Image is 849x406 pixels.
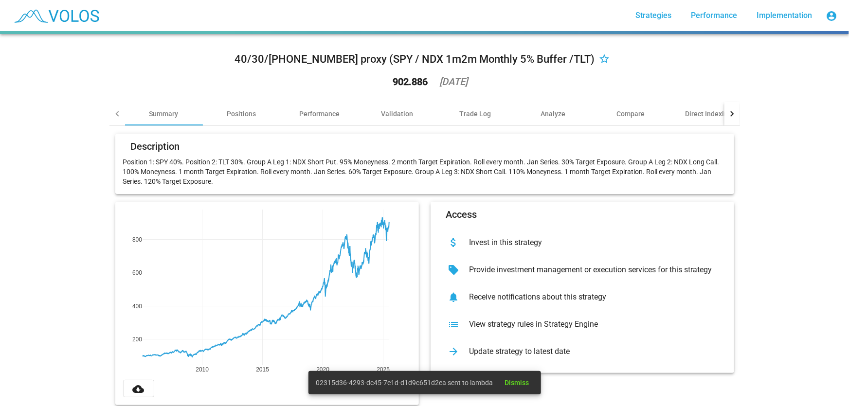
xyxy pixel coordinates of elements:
[683,7,745,24] a: Performance
[446,317,462,332] mat-icon: list
[440,77,468,87] div: [DATE]
[462,347,719,356] div: Update strategy to latest date
[149,109,179,119] div: Summary
[316,378,493,388] span: 02315d36-4293-dc45-7e1d-d1d9c651d2ea sent to lambda
[462,292,719,302] div: Receive notifications about this strategy
[599,54,611,66] mat-icon: star_border
[123,157,726,186] p: Position 1: SPY 40%. Position 2: TLT 30%. Group A Leg 1: NDX Short Put. 95% Moneyness. 2 month Ta...
[446,344,462,359] mat-icon: arrow_forward
[438,311,726,338] button: View strategy rules in Strategy Engine
[131,141,180,151] mat-card-title: Description
[635,11,671,20] span: Strategies
[541,109,565,119] div: Analyze
[381,109,414,119] div: Validation
[686,109,732,119] div: Direct Indexing
[446,262,462,278] mat-icon: sell
[462,238,719,247] div: Invest in this strategy
[446,289,462,305] mat-icon: notifications
[446,210,477,219] mat-card-title: Access
[459,109,491,119] div: Trade Log
[438,229,726,256] button: Invest in this strategy
[438,338,726,365] button: Update strategy to latest date
[8,3,104,28] img: blue_transparent.png
[628,7,679,24] a: Strategies
[462,265,719,275] div: Provide investment management or execution services for this strategy
[497,374,537,391] button: Dismiss
[617,109,645,119] div: Compare
[691,11,737,20] span: Performance
[299,109,340,119] div: Performance
[757,11,812,20] span: Implementation
[438,256,726,283] button: Provide investment management or execution services for this strategy
[446,235,462,250] mat-icon: attach_money
[227,109,256,119] div: Positions
[438,283,726,311] button: Receive notifications about this strategy
[505,379,529,387] span: Dismiss
[749,7,820,24] a: Implementation
[462,319,719,329] div: View strategy rules in Strategy Engine
[235,52,595,67] div: 40/30/[PHONE_NUMBER] proxy (SPY / NDX 1m2m Monthly 5% Buffer /TLT)
[393,77,428,87] div: 902.886
[133,383,145,395] mat-icon: cloud_download
[826,10,837,22] mat-icon: account_circle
